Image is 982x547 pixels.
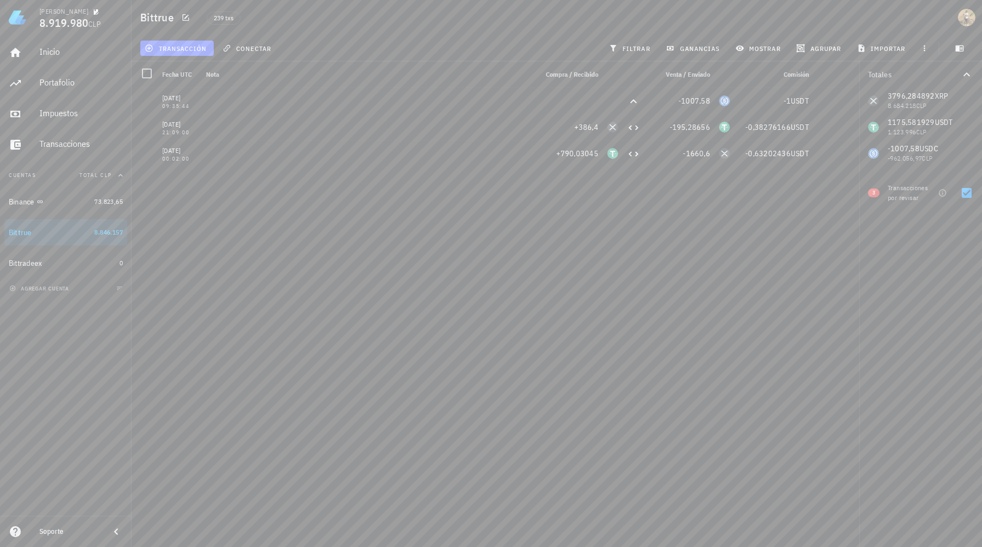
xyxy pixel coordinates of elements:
span: Venta / Enviado [666,70,710,78]
span: Total CLP [79,172,112,179]
span: CLP [88,19,101,29]
div: Venta / Enviado [644,61,715,88]
span: mostrar [738,44,781,53]
div: XRP-icon [607,122,618,133]
span: Nota [206,70,219,78]
div: [DATE] [162,119,197,130]
span: +386,4 [574,122,599,132]
a: Transacciones [4,132,127,158]
span: 8.846.157 [94,228,123,236]
div: Compra / Recibido [533,61,603,88]
span: -0,38276166 [745,122,791,132]
div: Impuestos [39,108,123,118]
div: avatar [958,9,975,26]
a: Binance 73.823,65 [4,189,127,215]
button: filtrar [604,41,657,56]
span: agregar cuenta [12,285,69,292]
div: Binance [9,197,35,207]
button: conectar [218,41,278,56]
span: -195,28656 [670,122,711,132]
button: agregar cuenta [7,283,74,294]
span: agrupar [798,44,841,53]
div: Comisión [734,61,813,88]
div: 09:35:44 [162,104,197,109]
div: XRP-icon [719,148,730,159]
span: ganancias [668,44,720,53]
button: mostrar [731,41,787,56]
span: USDT [791,96,809,106]
span: USDT [791,122,809,132]
div: Bittrue [9,228,32,237]
span: -0,63202436 [745,149,791,158]
h1: Bittrue [140,9,178,26]
span: transacción [147,44,207,53]
div: Bittradeex [9,259,42,268]
span: Comisión [784,70,809,78]
div: Soporte [39,527,101,536]
span: USDT [791,149,809,158]
span: 73.823,65 [94,197,123,206]
div: USDC-icon [719,95,730,106]
span: Fecha UTC [162,70,192,78]
span: -1 [784,96,791,106]
a: Bittrue 8.846.157 [4,219,127,246]
div: Nota [202,61,533,88]
div: Transacciones por revisar [888,183,934,203]
span: 8.919.980 [39,15,88,30]
div: [DATE] [162,93,197,104]
div: [DATE] [162,145,197,156]
span: 239 txs [214,12,233,24]
span: -1660,6 [683,149,710,158]
a: Portafolio [4,70,127,96]
div: USDT-icon [607,148,618,159]
span: +790,03045 [556,149,599,158]
span: -1007,58 [678,96,710,106]
span: filtrar [611,44,650,53]
div: [PERSON_NAME] [39,7,88,16]
div: USDT-icon [719,122,730,133]
button: Totales [859,61,982,88]
button: importar [852,41,912,56]
div: Inicio [39,47,123,57]
span: Compra / Recibido [546,70,598,78]
div: Fecha UTC [158,61,202,88]
span: 0 [119,259,123,267]
div: 00:02:00 [162,156,197,162]
div: Portafolio [39,77,123,88]
div: Transacciones [39,139,123,149]
img: LedgiFi [9,9,26,26]
a: Bittradeex 0 [4,250,127,276]
button: ganancias [661,41,727,56]
span: 3 [872,189,875,197]
button: CuentasTotal CLP [4,162,127,189]
button: agrupar [792,41,848,56]
a: Impuestos [4,101,127,127]
span: importar [859,44,906,53]
a: Inicio [4,39,127,66]
div: 21:09:00 [162,130,197,135]
div: Totales [868,71,960,78]
button: transacción [140,41,214,56]
span: conectar [225,44,271,53]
